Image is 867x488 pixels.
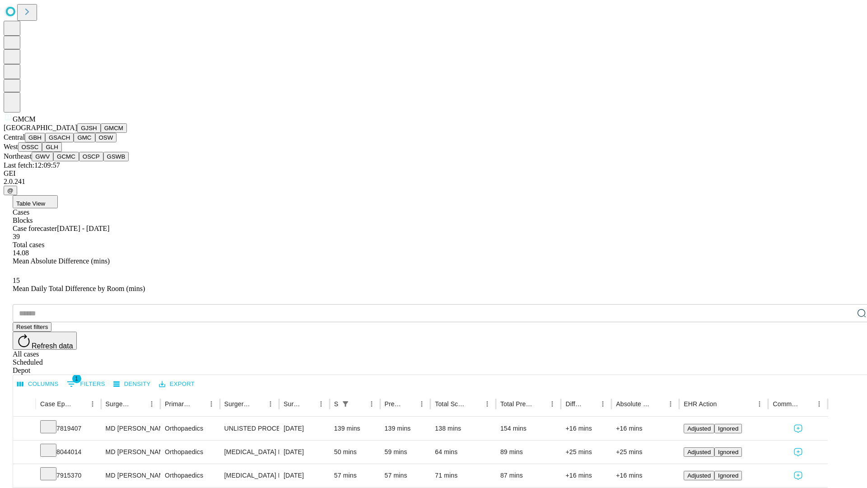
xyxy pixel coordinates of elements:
button: Sort [718,398,730,410]
button: Ignored [714,471,742,480]
div: Comments [773,400,799,408]
div: GEI [4,169,863,178]
div: [MEDICAL_DATA] MEDIAL OR LATERAL MENISCECTOMY [224,464,275,487]
span: @ [7,187,14,194]
button: Adjusted [684,447,714,457]
span: 15 [13,277,20,284]
div: 71 mins [435,464,491,487]
button: Menu [753,398,766,410]
div: Total Predicted Duration [500,400,533,408]
button: @ [4,186,17,195]
button: GCMC [53,152,79,161]
span: 39 [13,233,20,240]
span: 14.08 [13,249,29,257]
div: MD [PERSON_NAME] [PERSON_NAME] [106,441,156,464]
div: 1 active filter [339,398,352,410]
div: 7915370 [40,464,97,487]
button: GSACH [45,133,74,142]
button: Reset filters [13,322,51,332]
div: EHR Action [684,400,717,408]
div: 138 mins [435,417,491,440]
button: Table View [13,195,58,208]
button: OSSC [18,142,42,152]
div: Orthopaedics [165,464,215,487]
div: 154 mins [500,417,557,440]
span: Ignored [718,449,738,455]
div: 64 mins [435,441,491,464]
button: Show filters [339,398,352,410]
button: Sort [302,398,315,410]
div: MD [PERSON_NAME] [PERSON_NAME] [106,417,156,440]
div: [DATE] [284,464,325,487]
div: Surgery Date [284,400,301,408]
button: Sort [252,398,264,410]
div: +16 mins [616,417,675,440]
button: OSCP [79,152,103,161]
button: Sort [468,398,481,410]
button: Show filters [65,377,107,391]
div: +25 mins [616,441,675,464]
button: Ignored [714,447,742,457]
button: Expand [18,468,31,484]
button: Density [111,377,153,391]
span: Total cases [13,241,44,249]
button: Sort [652,398,664,410]
button: GMC [74,133,95,142]
div: 50 mins [334,441,376,464]
button: OSW [95,133,117,142]
span: GMCM [13,115,36,123]
button: GJSH [77,123,101,133]
div: +16 mins [565,464,607,487]
div: Case Epic Id [40,400,73,408]
button: Ignored [714,424,742,433]
div: Surgery Name [224,400,251,408]
span: Adjusted [687,425,711,432]
button: GWV [32,152,53,161]
div: Absolute Difference [616,400,651,408]
div: MD [PERSON_NAME] [PERSON_NAME] [106,464,156,487]
span: West [4,143,18,150]
span: [GEOGRAPHIC_DATA] [4,124,77,131]
div: 89 mins [500,441,557,464]
div: 139 mins [385,417,426,440]
button: Sort [533,398,546,410]
span: Table View [16,200,45,207]
button: Menu [546,398,559,410]
button: Menu [86,398,99,410]
span: Last fetch: 12:09:57 [4,161,60,169]
div: 8044014 [40,441,97,464]
button: Adjusted [684,471,714,480]
span: Ignored [718,472,738,479]
span: Mean Absolute Difference (mins) [13,257,110,265]
span: Mean Daily Total Difference by Room (mins) [13,285,145,292]
button: GSWB [103,152,129,161]
div: 57 mins [334,464,376,487]
span: Case forecaster [13,225,57,232]
div: +16 mins [616,464,675,487]
div: Orthopaedics [165,417,215,440]
button: Sort [133,398,145,410]
button: Expand [18,421,31,437]
span: 1 [72,374,81,383]
button: Menu [597,398,609,410]
button: Export [157,377,197,391]
button: Expand [18,445,31,460]
div: 87 mins [500,464,557,487]
span: Central [4,133,25,141]
button: Sort [403,398,415,410]
div: Primary Service [165,400,191,408]
div: +25 mins [565,441,607,464]
button: Menu [415,398,428,410]
span: Northeast [4,152,32,160]
div: [MEDICAL_DATA] LIMITED [MEDICAL_DATA] [224,441,275,464]
button: Menu [813,398,825,410]
span: Adjusted [687,472,711,479]
span: [DATE] - [DATE] [57,225,109,232]
div: 2.0.241 [4,178,863,186]
button: Adjusted [684,424,714,433]
div: Difference [565,400,583,408]
div: 57 mins [385,464,426,487]
button: Menu [365,398,378,410]
button: Sort [353,398,365,410]
button: Menu [145,398,158,410]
